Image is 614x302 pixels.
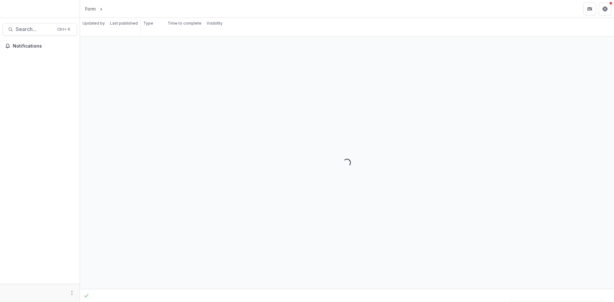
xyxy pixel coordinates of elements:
button: Notifications [3,41,77,51]
p: Last published [110,20,138,26]
p: Type [143,20,153,26]
span: Notifications [13,43,75,49]
button: More [68,289,76,297]
p: Updated by [83,20,105,26]
nav: breadcrumb [83,4,131,13]
span: Search... [16,26,53,32]
p: Visibility [207,20,223,26]
a: Form [83,4,98,13]
button: Partners [583,3,596,15]
button: Search... [3,23,77,36]
p: Time to complete [168,20,201,26]
div: Ctrl + K [56,26,72,33]
div: Form [85,5,96,12]
button: Get Help [599,3,611,15]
